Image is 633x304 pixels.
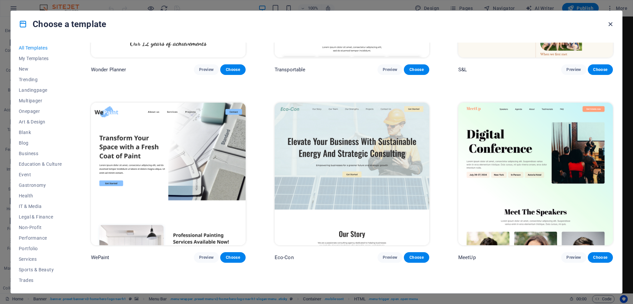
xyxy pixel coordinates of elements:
span: Choose [593,67,608,72]
span: Services [19,256,62,262]
button: Art & Design [19,117,62,127]
button: Choose [220,252,245,263]
span: Portfolio [19,246,62,251]
span: My Templates [19,56,62,61]
button: 1 [15,260,23,262]
span: Gastronomy [19,183,62,188]
button: Preview [377,252,403,263]
button: Blank [19,127,62,138]
span: Non-Profit [19,225,62,230]
p: Eco-Con [275,254,294,261]
button: Trades [19,275,62,286]
span: Preview [566,255,581,260]
button: Legal & Finance [19,212,62,222]
span: Legal & Finance [19,214,62,220]
span: Event [19,172,62,177]
button: Onepager [19,106,62,117]
button: IT & Media [19,201,62,212]
span: Preview [566,67,581,72]
button: Preview [561,64,586,75]
button: Multipager [19,95,62,106]
span: Blank [19,130,62,135]
span: Multipager [19,98,62,103]
button: Choose [588,64,613,75]
span: Education & Culture [19,161,62,167]
button: Non-Profit [19,222,62,233]
span: Choose [226,67,240,72]
button: My Templates [19,53,62,64]
img: Eco-Con [275,103,429,245]
button: New [19,64,62,74]
button: Blog [19,138,62,148]
img: WePaint [91,103,246,245]
p: Transportable [275,66,306,73]
span: Preview [199,67,214,72]
h4: Choose a template [19,19,106,29]
button: Health [19,190,62,201]
button: 2 [15,268,23,270]
span: Preview [383,67,397,72]
button: All Templates [19,43,62,53]
button: 3 [15,276,23,278]
span: Onepager [19,109,62,114]
button: Choose [220,64,245,75]
button: Choose [404,64,429,75]
span: Sports & Beauty [19,267,62,272]
span: Health [19,193,62,198]
button: Choose [404,252,429,263]
span: Preview [199,255,214,260]
button: Education & Culture [19,159,62,169]
span: Performance [19,235,62,241]
img: MeetUp [458,103,613,245]
button: Landingpage [19,85,62,95]
span: Choose [409,255,424,260]
button: Event [19,169,62,180]
span: New [19,66,62,72]
span: Landingpage [19,87,62,93]
button: Performance [19,233,62,243]
button: Preview [561,252,586,263]
button: Services [19,254,62,264]
span: Blog [19,140,62,146]
button: Preview [194,64,219,75]
button: Preview [377,64,403,75]
span: Trending [19,77,62,82]
button: Business [19,148,62,159]
span: Art & Design [19,119,62,124]
button: Choose [588,252,613,263]
span: Choose [226,255,240,260]
span: Preview [383,255,397,260]
p: Wonder Planner [91,66,126,73]
p: S&L [458,66,467,73]
span: Business [19,151,62,156]
button: Sports & Beauty [19,264,62,275]
span: Choose [593,255,608,260]
button: Trending [19,74,62,85]
p: MeetUp [458,254,476,261]
button: Portfolio [19,243,62,254]
span: Trades [19,278,62,283]
span: IT & Media [19,204,62,209]
p: WePaint [91,254,109,261]
button: Gastronomy [19,180,62,190]
button: Preview [194,252,219,263]
span: Choose [409,67,424,72]
span: All Templates [19,45,62,51]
